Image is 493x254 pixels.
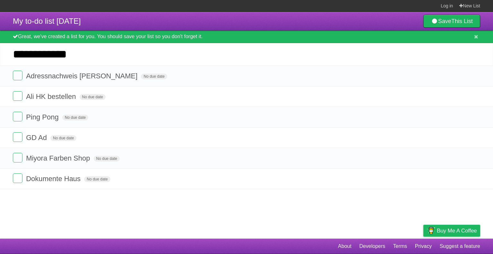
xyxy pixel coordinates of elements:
[441,132,453,143] label: Star task
[13,112,22,121] label: Done
[84,176,110,182] span: No due date
[427,225,435,236] img: Buy me a coffee
[80,94,106,100] span: No due date
[423,15,480,28] a: SaveThis List
[441,112,453,122] label: Star task
[13,153,22,162] label: Done
[441,153,453,163] label: Star task
[451,18,473,24] b: This List
[441,71,453,81] label: Star task
[440,240,480,252] a: Suggest a feature
[13,91,22,101] label: Done
[437,225,477,236] span: Buy me a coffee
[26,72,139,80] span: Adressnachweis [PERSON_NAME]
[13,17,81,25] span: My to-do list [DATE]
[441,91,453,102] label: Star task
[13,71,22,80] label: Done
[26,134,48,142] span: GD Ad
[359,240,385,252] a: Developers
[423,225,480,237] a: Buy me a coffee
[393,240,407,252] a: Terms
[13,132,22,142] label: Done
[26,113,60,121] span: Ping Pong
[26,175,82,183] span: Dokumente Haus
[62,115,88,120] span: No due date
[441,173,453,184] label: Star task
[13,173,22,183] label: Done
[26,92,77,101] span: Ali HK bestellen
[50,135,76,141] span: No due date
[26,154,91,162] span: Miyora Farben Shop
[141,74,167,79] span: No due date
[338,240,351,252] a: About
[415,240,432,252] a: Privacy
[94,156,120,162] span: No due date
